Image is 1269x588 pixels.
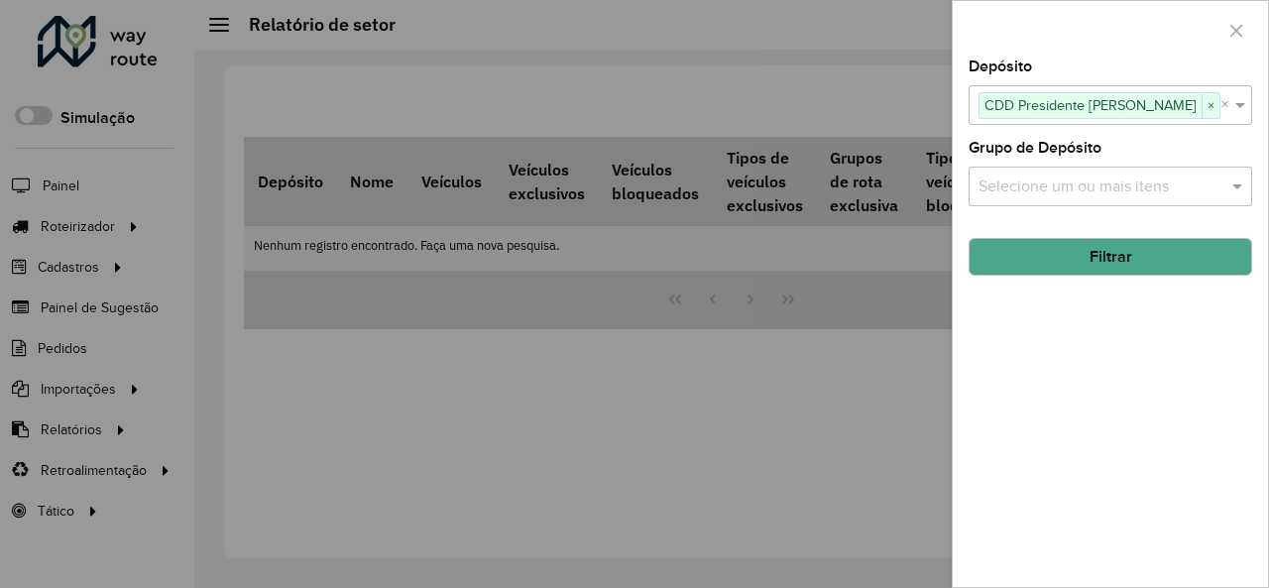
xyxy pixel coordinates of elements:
button: Filtrar [969,238,1252,276]
label: Depósito [969,55,1032,78]
span: Clear all [1220,93,1232,117]
label: Grupo de Depósito [969,136,1101,160]
span: × [1202,94,1219,118]
span: CDD Presidente [PERSON_NAME] [980,93,1202,117]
